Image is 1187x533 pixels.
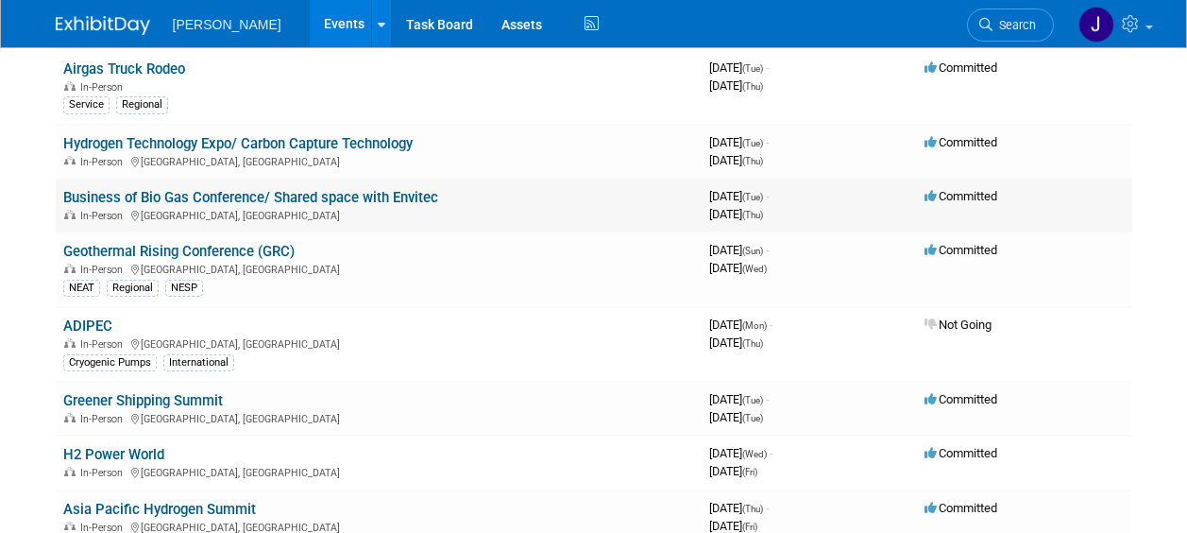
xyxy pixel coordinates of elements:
span: (Thu) [742,338,763,349]
span: [DATE] [709,519,757,533]
span: (Thu) [742,156,763,166]
span: [DATE] [709,410,763,424]
span: (Thu) [742,81,763,92]
span: [DATE] [709,60,769,75]
span: - [766,189,769,203]
span: Committed [924,392,997,406]
img: In-Person Event [64,467,76,476]
span: [DATE] [709,392,769,406]
span: - [766,135,769,149]
span: - [766,60,769,75]
span: - [766,392,769,406]
span: - [770,446,772,460]
span: In-Person [80,81,128,94]
a: H2 Power World [63,446,164,463]
span: (Sun) [742,246,763,256]
span: In-Person [80,264,128,276]
span: (Tue) [742,413,763,423]
span: [DATE] [709,446,772,460]
a: Business of Bio Gas Conference/ Shared space with Envitec [63,189,438,206]
img: In-Person Event [64,156,76,165]
a: Asia Pacific Hydrogen Summit [63,501,256,518]
div: [GEOGRAPHIC_DATA], [GEOGRAPHIC_DATA] [63,153,694,168]
span: [DATE] [709,135,769,149]
span: Committed [924,446,997,460]
div: [GEOGRAPHIC_DATA], [GEOGRAPHIC_DATA] [63,410,694,425]
div: [GEOGRAPHIC_DATA], [GEOGRAPHIC_DATA] [63,261,694,276]
img: In-Person Event [64,210,76,219]
span: [DATE] [709,318,772,332]
a: Greener Shipping Summit [63,392,223,409]
span: In-Person [80,467,128,479]
a: Hydrogen Technology Expo/ Carbon Capture Technology [63,135,413,152]
span: In-Person [80,338,128,351]
div: [GEOGRAPHIC_DATA], [GEOGRAPHIC_DATA] [63,207,694,222]
span: [DATE] [709,153,763,167]
span: (Thu) [742,210,763,220]
span: In-Person [80,210,128,222]
span: - [766,501,769,515]
span: (Fri) [742,522,757,532]
div: Regional [107,280,159,297]
span: [DATE] [709,501,769,515]
img: In-Person Event [64,522,76,531]
a: Search [967,9,1054,42]
span: [DATE] [709,261,767,275]
span: (Tue) [742,138,763,148]
span: [DATE] [709,243,769,257]
span: (Tue) [742,63,763,74]
img: In-Person Event [64,413,76,422]
img: ExhibitDay [56,16,150,35]
span: (Wed) [742,449,767,459]
span: Committed [924,60,997,75]
span: In-Person [80,156,128,168]
span: [DATE] [709,335,763,350]
div: [GEOGRAPHIC_DATA], [GEOGRAPHIC_DATA] [63,464,694,479]
img: Jennifer Cheatham [1078,7,1114,43]
span: Search [992,18,1036,32]
div: Regional [116,96,168,113]
span: - [770,318,772,332]
span: (Mon) [742,320,767,331]
span: (Tue) [742,395,763,405]
div: International [163,354,234,371]
img: In-Person Event [64,81,76,91]
div: Cryogenic Pumps [63,354,157,371]
a: Geothermal Rising Conference (GRC) [63,243,295,260]
span: (Wed) [742,264,767,274]
div: NEAT [63,280,100,297]
span: (Fri) [742,467,757,477]
span: In-Person [80,413,128,425]
span: [DATE] [709,78,763,93]
span: Committed [924,135,997,149]
span: Not Going [924,318,992,332]
span: (Thu) [742,504,763,514]
span: [PERSON_NAME] [173,17,281,32]
div: NESP [165,280,203,297]
span: [DATE] [709,464,757,478]
img: In-Person Event [64,264,76,273]
span: Committed [924,243,997,257]
span: Committed [924,189,997,203]
span: [DATE] [709,189,769,203]
div: [GEOGRAPHIC_DATA], [GEOGRAPHIC_DATA] [63,335,694,351]
div: Service [63,96,110,113]
span: [DATE] [709,207,763,221]
span: - [766,243,769,257]
a: ADIPEC [63,318,112,335]
img: In-Person Event [64,338,76,348]
a: Airgas Truck Rodeo [63,60,185,77]
span: (Tue) [742,192,763,202]
span: Committed [924,501,997,515]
